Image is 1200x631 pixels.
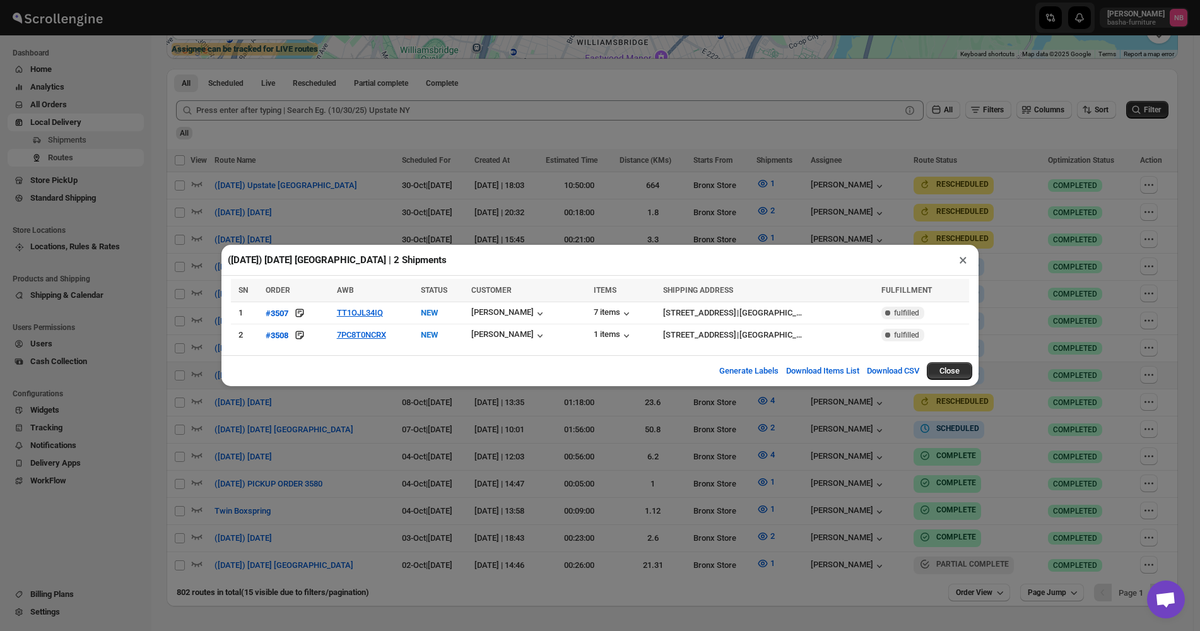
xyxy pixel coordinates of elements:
[471,329,546,342] button: [PERSON_NAME]
[712,358,786,384] button: Generate Labels
[779,358,867,384] button: Download Items List
[859,358,927,384] button: Download CSV
[421,286,447,295] span: STATUS
[739,307,803,319] div: [GEOGRAPHIC_DATA]
[663,329,874,341] div: |
[337,330,386,339] button: 7PC8T0NCRX
[231,324,262,346] td: 2
[231,302,262,324] td: 1
[337,308,383,317] button: TT1OJL34IQ
[266,307,288,319] button: #3507
[421,330,438,339] span: NEW
[337,286,354,295] span: AWB
[663,307,874,319] div: |
[471,286,512,295] span: CUSTOMER
[238,286,248,295] span: SN
[594,307,633,320] button: 7 items
[663,307,736,319] div: [STREET_ADDRESS]
[266,309,288,318] div: #3507
[927,362,972,380] button: Close
[594,286,616,295] span: ITEMS
[594,329,633,342] button: 1 items
[894,308,919,318] span: fulfilled
[228,254,447,266] h2: ([DATE]) [DATE] [GEOGRAPHIC_DATA] | 2 Shipments
[739,329,803,341] div: [GEOGRAPHIC_DATA]
[266,329,288,341] button: #3508
[663,329,736,341] div: [STREET_ADDRESS]
[663,286,733,295] span: SHIPPING ADDRESS
[881,286,932,295] span: FULFILLMENT
[266,331,288,340] div: #3508
[266,286,290,295] span: ORDER
[894,330,919,340] span: fulfilled
[471,307,546,320] button: [PERSON_NAME]
[954,251,972,269] button: ×
[1147,581,1185,618] div: Open chat
[421,308,438,317] span: NEW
